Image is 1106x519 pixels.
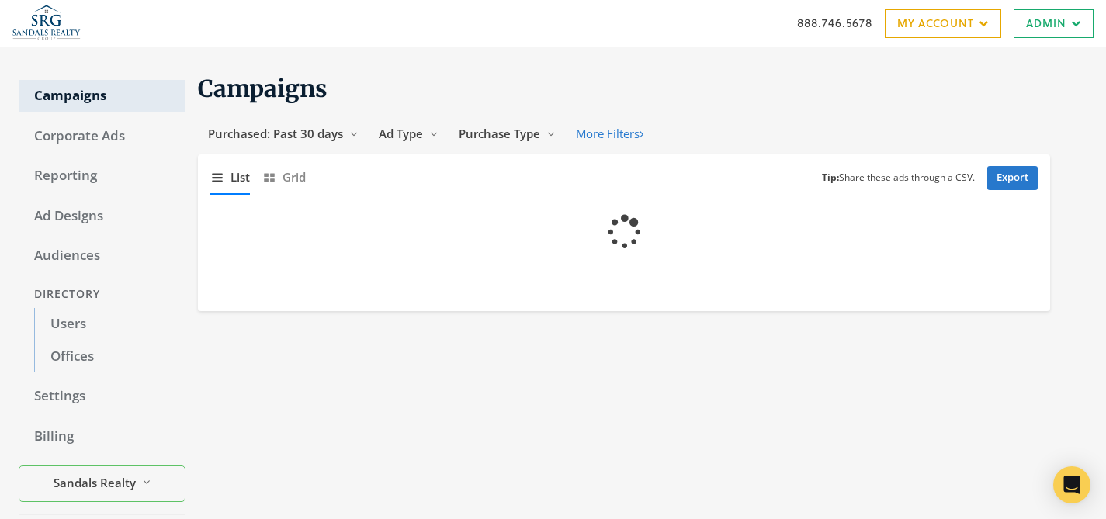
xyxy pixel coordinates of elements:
button: More Filters [566,119,654,148]
a: Corporate Ads [19,120,185,153]
a: Ad Designs [19,200,185,233]
span: Purchase Type [459,126,540,141]
div: Directory [19,280,185,309]
button: List [210,161,250,194]
a: Reporting [19,160,185,192]
span: Grid [283,168,306,186]
a: Campaigns [19,80,185,112]
b: Tip: [822,171,839,184]
button: Ad Type [369,119,449,148]
div: Open Intercom Messenger [1053,466,1090,503]
a: Export [987,166,1038,190]
button: Sandals Realty [19,465,185,502]
small: Share these ads through a CSV. [822,171,975,185]
a: Users [34,308,185,341]
button: Purchased: Past 30 days [198,119,369,148]
a: Admin [1014,9,1094,38]
button: Grid [262,161,306,194]
span: Sandals Realty [54,474,136,492]
a: Billing [19,420,185,453]
a: Audiences [19,240,185,272]
a: 888.746.5678 [797,15,872,31]
span: Campaigns [198,74,328,103]
span: Purchased: Past 30 days [208,126,343,141]
span: Ad Type [379,126,423,141]
a: Settings [19,380,185,413]
a: My Account [885,9,1001,38]
span: List [231,168,250,186]
img: Adwerx [12,4,81,43]
a: Offices [34,341,185,373]
button: Purchase Type [449,119,566,148]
